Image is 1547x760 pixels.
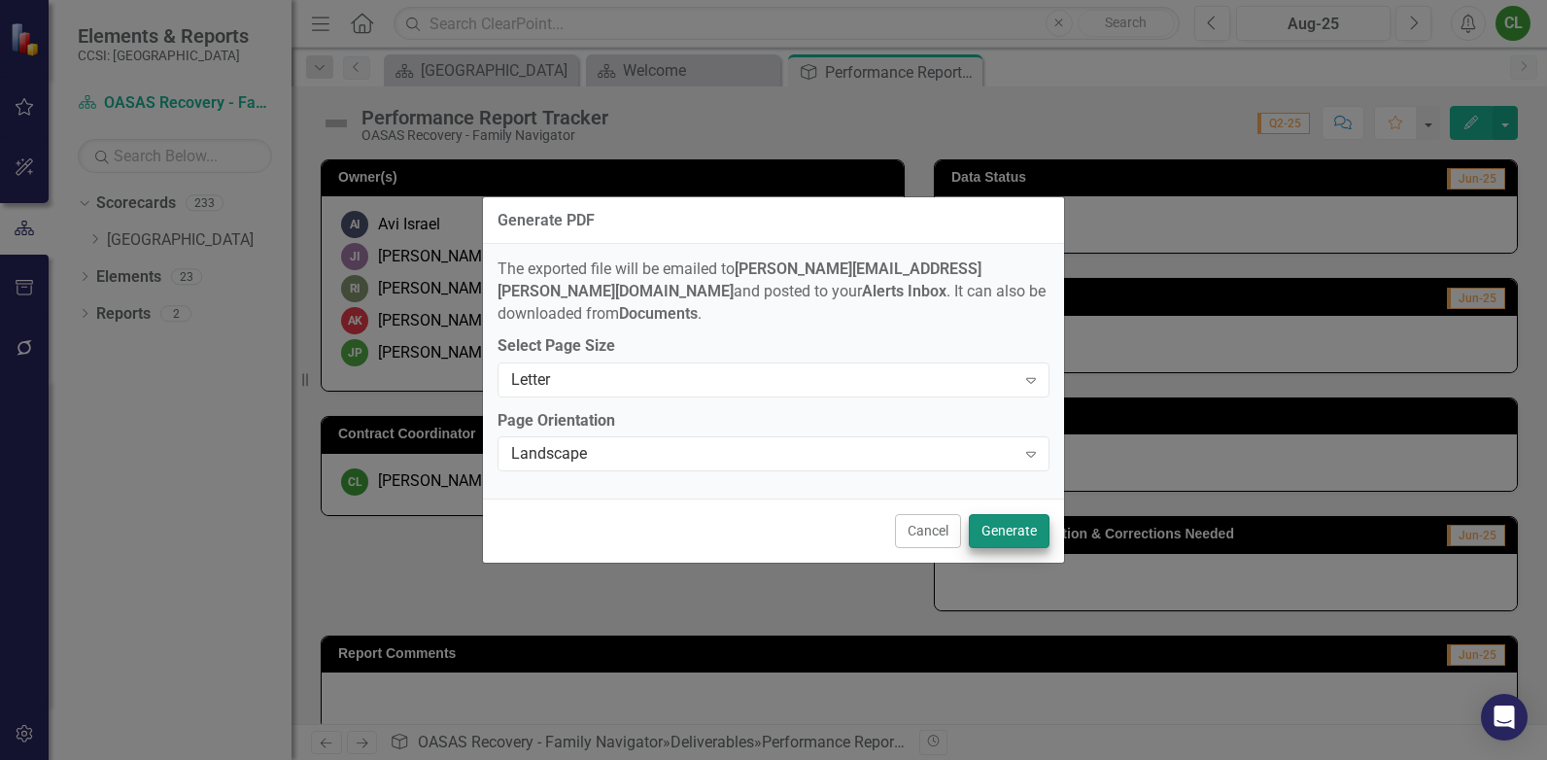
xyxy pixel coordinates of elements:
[969,514,1049,548] button: Generate
[498,259,981,300] strong: [PERSON_NAME][EMAIL_ADDRESS][PERSON_NAME][DOMAIN_NAME]
[511,443,1015,466] div: Landscape
[511,368,1015,391] div: Letter
[895,514,961,548] button: Cancel
[619,304,698,323] strong: Documents
[498,335,1049,358] label: Select Page Size
[498,410,1049,432] label: Page Orientation
[498,259,1046,323] span: The exported file will be emailed to and posted to your . It can also be downloaded from .
[862,282,946,300] strong: Alerts Inbox
[498,212,595,229] div: Generate PDF
[1481,694,1528,741] div: Open Intercom Messenger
